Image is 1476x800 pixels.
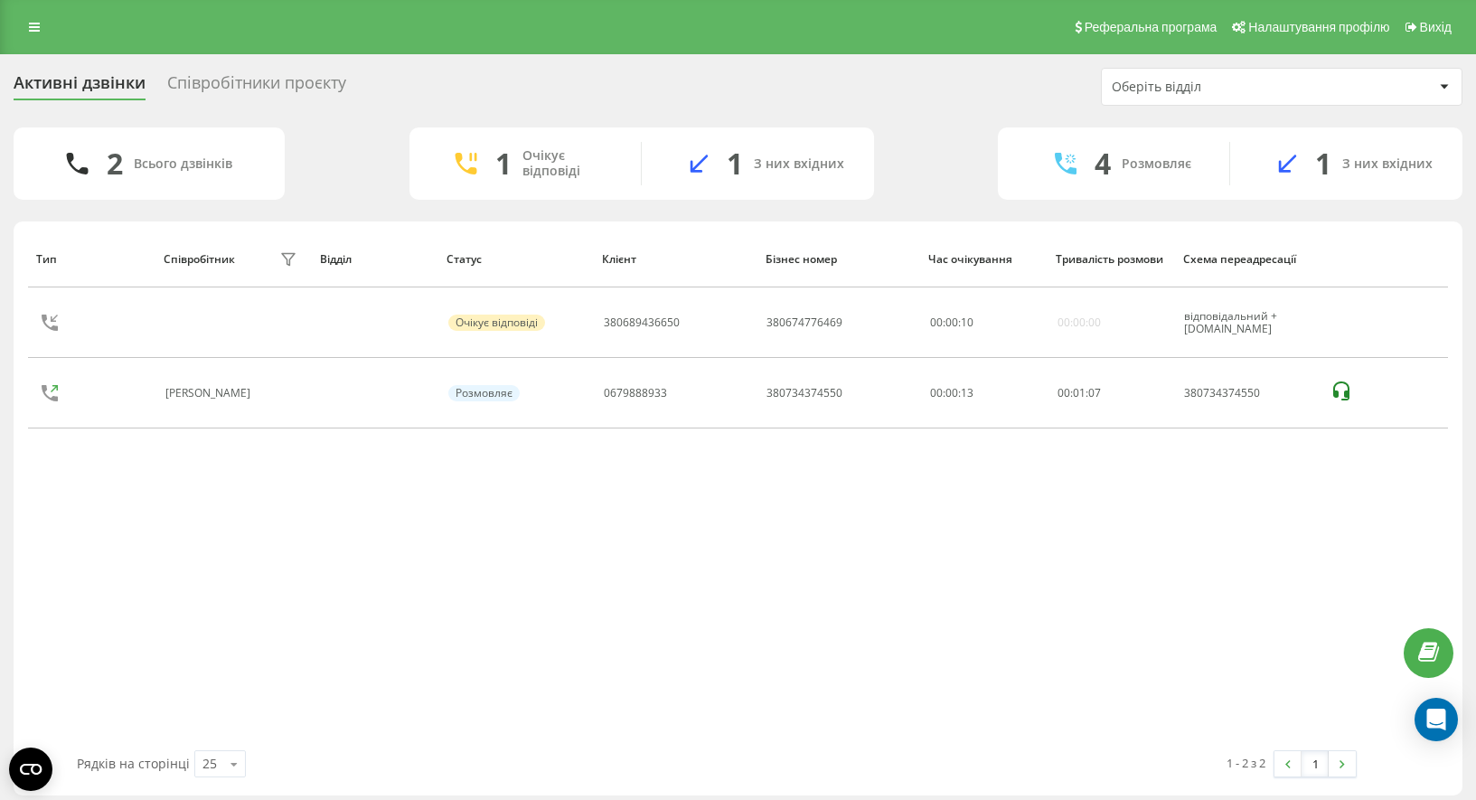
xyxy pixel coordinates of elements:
[1227,754,1265,772] div: 1 - 2 з 2
[1248,20,1389,34] span: Налаштування профілю
[1058,316,1101,329] div: 00:00:00
[1056,253,1166,266] div: Тривалість розмови
[1184,310,1311,336] div: відповідальний + ﻿[DOMAIN_NAME]
[1112,80,1328,95] div: Оберіть відділ
[945,315,958,330] span: 00
[1184,387,1311,400] div: 380734374550
[961,315,973,330] span: 10
[1058,385,1070,400] span: 00
[134,156,232,172] div: Всього дзвінків
[448,315,545,331] div: Очікує відповіді
[1315,146,1331,181] div: 1
[202,755,217,773] div: 25
[167,73,346,101] div: Співробітники проєкту
[766,253,912,266] div: Бізнес номер
[165,387,255,400] div: [PERSON_NAME]
[1122,156,1191,172] div: Розмовляє
[930,316,973,329] div: : :
[766,316,842,329] div: 380674776469
[766,387,842,400] div: 380734374550
[447,253,585,266] div: Статус
[1415,698,1458,741] div: Open Intercom Messenger
[9,748,52,791] button: Open CMP widget
[1095,146,1111,181] div: 4
[1183,253,1312,266] div: Схема переадресації
[1073,385,1086,400] span: 01
[727,146,743,181] div: 1
[164,253,235,266] div: Співробітник
[320,253,430,266] div: Відділ
[930,315,943,330] span: 00
[604,387,667,400] div: 0679888933
[107,146,123,181] div: 2
[604,316,680,329] div: 380689436650
[602,253,748,266] div: Клієнт
[1088,385,1101,400] span: 07
[1420,20,1452,34] span: Вихід
[448,385,520,401] div: Розмовляє
[495,146,512,181] div: 1
[1302,751,1329,776] a: 1
[36,253,146,266] div: Тип
[522,148,614,179] div: Очікує відповіді
[14,73,146,101] div: Активні дзвінки
[754,156,844,172] div: З них вхідних
[1058,387,1101,400] div: : :
[930,387,1038,400] div: 00:00:13
[1342,156,1433,172] div: З них вхідних
[77,755,190,772] span: Рядків на сторінці
[1085,20,1217,34] span: Реферальна програма
[928,253,1039,266] div: Час очікування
